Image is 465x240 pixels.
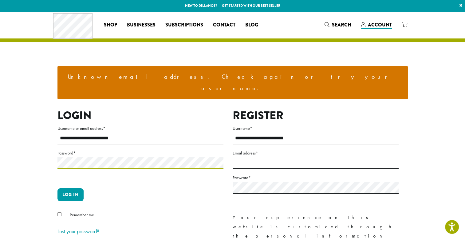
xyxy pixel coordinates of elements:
span: Subscriptions [165,21,203,29]
label: Username [233,125,399,132]
span: Contact [213,21,235,29]
label: Password [233,174,399,182]
span: Search [332,21,351,28]
h2: Login [57,109,223,122]
span: Businesses [127,21,156,29]
span: Blog [245,21,258,29]
span: Account [368,21,392,28]
li: Unknown email address. Check again or try your username. [62,71,403,94]
label: Password [57,149,223,157]
span: Remember me [70,212,94,218]
h2: Register [233,109,399,122]
a: Shop [99,20,122,30]
label: Email address [233,149,399,157]
a: Search [320,20,356,30]
a: Get started with our best seller [222,3,280,8]
a: Lost your password? [57,228,99,235]
label: Username or email address [57,125,223,132]
button: Log in [57,188,84,201]
span: Shop [104,21,117,29]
